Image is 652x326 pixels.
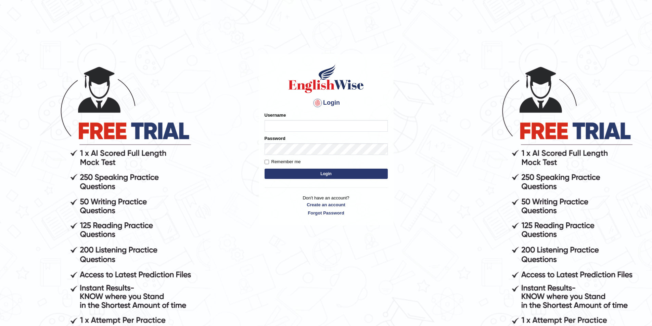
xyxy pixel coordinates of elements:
[265,169,388,179] button: Login
[265,160,269,164] input: Remember me
[265,158,301,165] label: Remember me
[265,135,285,142] label: Password
[265,195,388,216] p: Don't have an account?
[265,210,388,216] a: Forgot Password
[265,97,388,108] h4: Login
[287,63,365,94] img: Logo of English Wise sign in for intelligent practice with AI
[265,201,388,208] a: Create an account
[265,112,286,118] label: Username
